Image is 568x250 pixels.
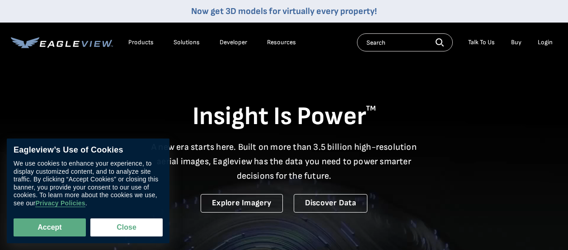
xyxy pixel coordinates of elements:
a: Explore Imagery [201,194,283,213]
a: Privacy Policies [35,199,85,207]
div: We use cookies to enhance your experience, to display customized content, and to analyze site tra... [14,160,163,207]
p: A new era starts here. Built on more than 3.5 billion high-resolution aerial images, Eagleview ha... [146,140,422,183]
div: Solutions [174,38,200,46]
div: Talk To Us [468,38,495,46]
button: Close [90,218,163,236]
a: Buy [511,38,521,46]
button: Accept [14,218,86,236]
div: Eagleview’s Use of Cookies [14,145,163,155]
a: Now get 3D models for virtually every property! [191,6,377,17]
sup: TM [366,104,376,113]
input: Search [357,33,453,51]
h1: Insight Is Power [11,101,557,133]
div: Login [538,38,553,46]
a: Discover Data [294,194,367,213]
a: Developer [220,38,247,46]
div: Resources [267,38,296,46]
div: Products [128,38,154,46]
